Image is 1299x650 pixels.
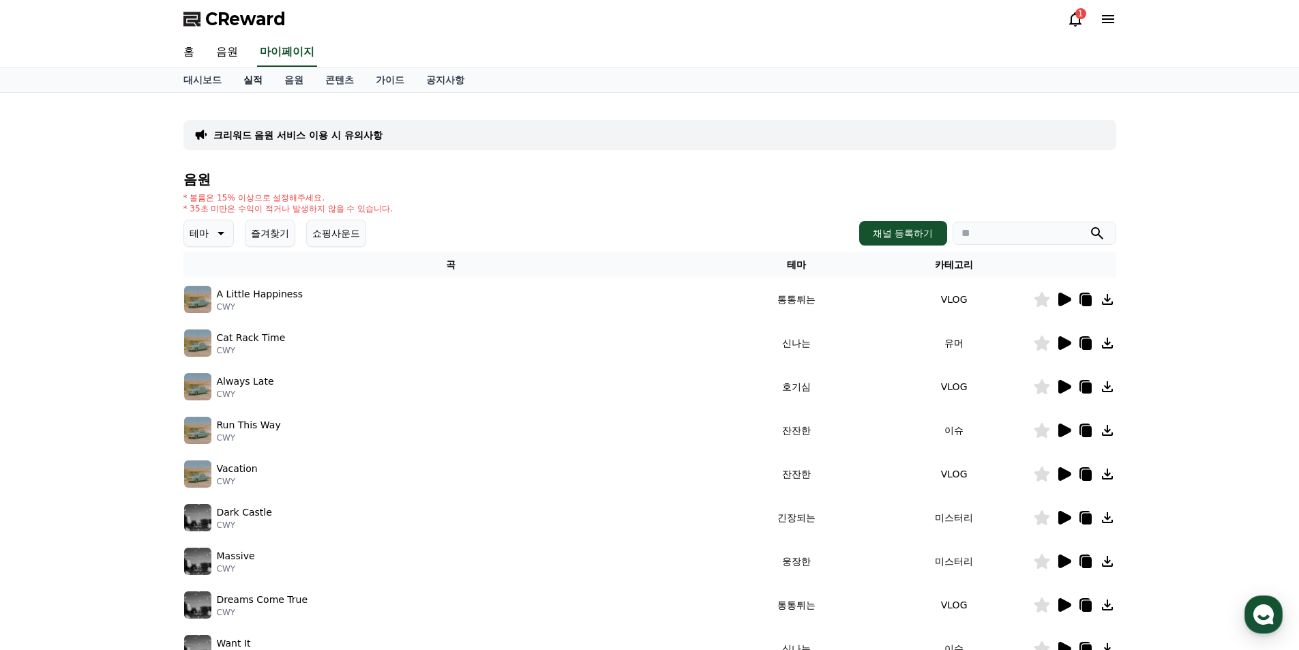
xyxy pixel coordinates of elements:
p: CWY [217,301,303,312]
td: 긴장되는 [718,496,876,540]
a: 홈 [173,38,205,67]
p: CWY [217,389,274,400]
p: * 35초 미만은 수익이 적거나 발생하지 않을 수 있습니다. [183,203,393,214]
td: 통통튀는 [718,278,876,321]
img: music [184,373,211,400]
td: VLOG [876,278,1033,321]
a: 대화 [90,432,176,467]
img: music [184,504,211,531]
a: 크리워드 음원 서비스 이용 시 유의사항 [213,128,383,142]
img: music [184,286,211,313]
td: 유머 [876,321,1033,365]
a: 공지사항 [415,68,475,92]
a: CReward [183,8,286,30]
a: 마이페이지 [257,38,317,67]
p: Dreams Come True [217,593,308,607]
td: 이슈 [876,409,1033,452]
p: CWY [217,432,281,443]
img: music [184,417,211,444]
img: music [184,591,211,619]
p: Massive [217,549,255,563]
td: 신나는 [718,321,876,365]
a: 음원 [205,38,249,67]
td: VLOG [876,452,1033,496]
td: 잔잔한 [718,452,876,496]
p: CWY [217,520,272,531]
td: VLOG [876,365,1033,409]
p: Vacation [217,462,258,476]
p: CWY [217,476,258,487]
td: VLOG [876,583,1033,627]
button: 쇼핑사운드 [306,220,366,247]
a: 실적 [233,68,273,92]
td: 미스터리 [876,496,1033,540]
div: 1 [1075,8,1086,19]
p: CWY [217,345,286,356]
p: A Little Happiness [217,287,303,301]
p: Dark Castle [217,505,272,520]
img: music [184,329,211,357]
a: 설정 [176,432,262,467]
td: 웅장한 [718,540,876,583]
p: Always Late [217,374,274,389]
p: 테마 [190,224,209,243]
span: 설정 [211,453,227,464]
p: Cat Rack Time [217,331,286,345]
span: 홈 [43,453,51,464]
button: 채널 등록하기 [859,221,946,246]
img: music [184,548,211,575]
a: 대시보드 [173,68,233,92]
img: music [184,460,211,488]
th: 곡 [183,252,718,278]
td: 잔잔한 [718,409,876,452]
th: 카테고리 [876,252,1033,278]
th: 테마 [718,252,876,278]
a: 콘텐츠 [314,68,365,92]
a: 1 [1067,11,1084,27]
a: 가이드 [365,68,415,92]
p: * 볼륨은 15% 이상으로 설정해주세요. [183,192,393,203]
td: 통통튀는 [718,583,876,627]
span: CReward [205,8,286,30]
p: CWY [217,563,255,574]
span: 대화 [125,454,141,464]
p: CWY [217,607,308,618]
p: Run This Way [217,418,281,432]
button: 테마 [183,220,234,247]
td: 미스터리 [876,540,1033,583]
td: 호기심 [718,365,876,409]
h4: 음원 [183,172,1116,187]
a: 홈 [4,432,90,467]
button: 즐겨찾기 [245,220,295,247]
a: 음원 [273,68,314,92]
